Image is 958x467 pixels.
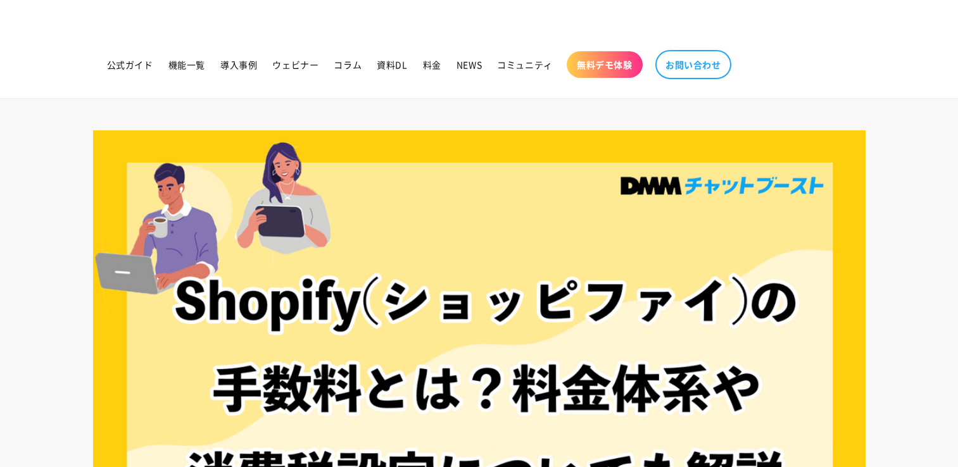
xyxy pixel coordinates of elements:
[213,51,265,78] a: 導入事例
[665,59,721,70] span: お問い合わせ
[567,51,643,78] a: 無料デモ体験
[497,59,553,70] span: コミュニティ
[415,51,449,78] a: 料金
[334,59,362,70] span: コラム
[457,59,482,70] span: NEWS
[369,51,415,78] a: 資料DL
[326,51,369,78] a: コラム
[220,59,257,70] span: 導入事例
[423,59,441,70] span: 料金
[272,59,318,70] span: ウェビナー
[489,51,560,78] a: コミュニティ
[377,59,407,70] span: 資料DL
[265,51,326,78] a: ウェビナー
[161,51,213,78] a: 機能一覧
[99,51,161,78] a: 公式ガイド
[107,59,153,70] span: 公式ガイド
[655,50,731,79] a: お問い合わせ
[168,59,205,70] span: 機能一覧
[449,51,489,78] a: NEWS
[577,59,633,70] span: 無料デモ体験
